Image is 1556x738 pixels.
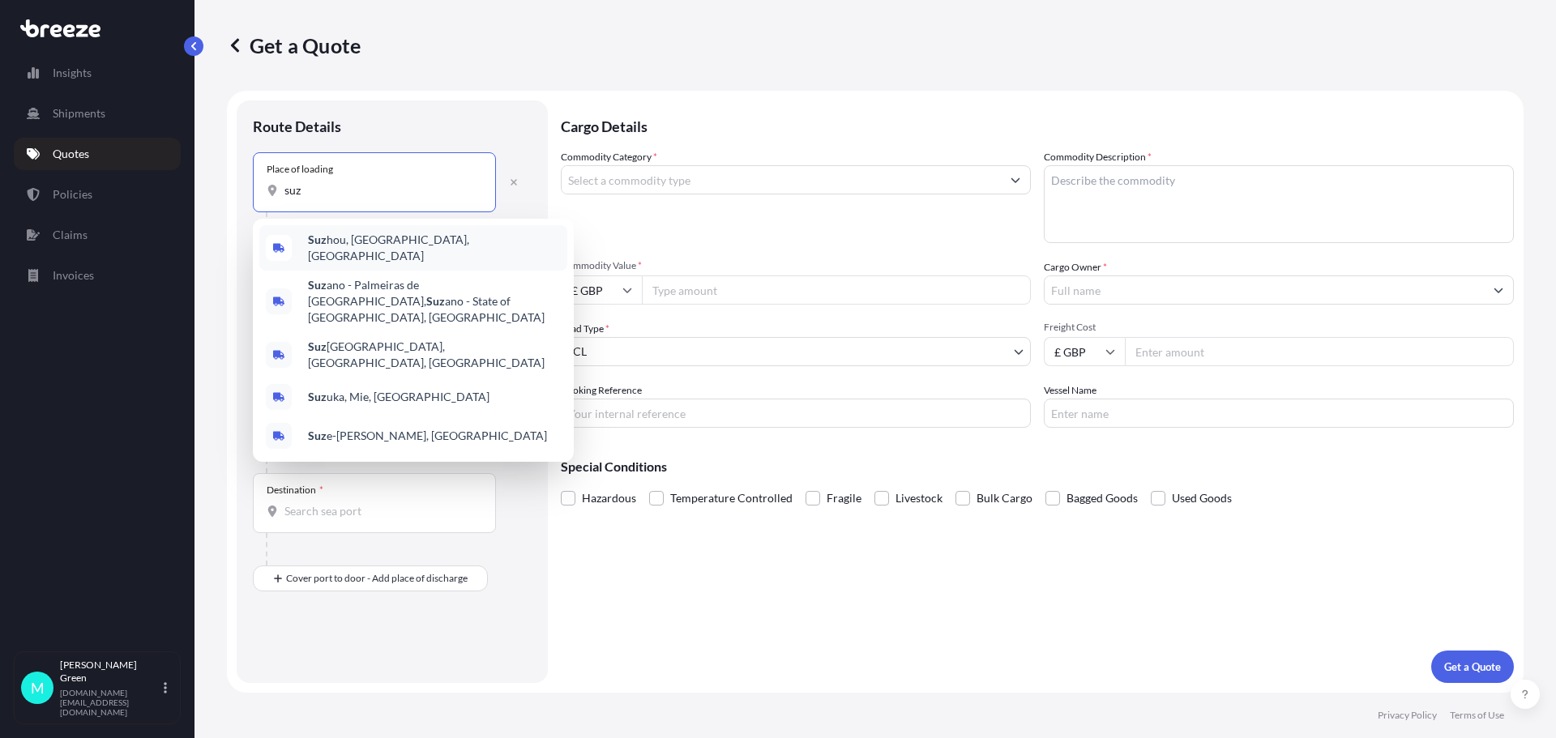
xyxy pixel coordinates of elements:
[308,339,561,371] span: [GEOGRAPHIC_DATA], [GEOGRAPHIC_DATA], [GEOGRAPHIC_DATA]
[642,275,1031,305] input: Type amount
[227,32,361,58] p: Get a Quote
[284,503,476,519] input: Destination
[1378,709,1437,722] p: Privacy Policy
[426,294,445,308] b: Suz
[53,146,89,162] p: Quotes
[1044,321,1514,334] span: Freight Cost
[267,163,333,176] div: Place of loading
[308,390,327,403] b: Suz
[582,486,636,510] span: Hazardous
[1067,486,1138,510] span: Bagged Goods
[561,321,609,337] span: Load Type
[253,117,341,136] p: Route Details
[267,484,323,497] div: Destination
[1044,259,1107,275] label: Cargo Owner
[253,219,574,462] div: Show suggestions
[308,278,327,292] b: Suz
[561,259,1031,272] span: Commodity Value
[1444,659,1501,675] p: Get a Quote
[308,277,561,326] span: ano - Palmeiras de [GEOGRAPHIC_DATA], ano - State of [GEOGRAPHIC_DATA], [GEOGRAPHIC_DATA]
[561,460,1514,473] p: Special Conditions
[561,149,657,165] label: Commodity Category
[308,232,561,264] span: hou, [GEOGRAPHIC_DATA], [GEOGRAPHIC_DATA]
[31,680,45,696] span: M
[670,486,793,510] span: Temperature Controlled
[1125,337,1514,366] input: Enter amount
[1044,149,1152,165] label: Commodity Description
[561,382,642,399] label: Booking Reference
[284,182,476,198] input: Place of loading
[977,486,1032,510] span: Bulk Cargo
[1172,486,1232,510] span: Used Goods
[896,486,943,510] span: Livestock
[60,688,160,717] p: [DOMAIN_NAME][EMAIL_ADDRESS][DOMAIN_NAME]
[53,186,92,203] p: Policies
[308,232,327,246] b: Suz
[561,399,1031,428] input: Your internal reference
[53,267,94,284] p: Invoices
[308,429,327,442] b: Suz
[308,389,489,405] span: uka, Mie, [GEOGRAPHIC_DATA]
[60,659,160,685] p: [PERSON_NAME] Green
[1001,165,1030,194] button: Show suggestions
[1044,399,1514,428] input: Enter name
[308,428,547,444] span: e-[PERSON_NAME], [GEOGRAPHIC_DATA]
[1450,709,1504,722] p: Terms of Use
[308,339,327,353] b: Suz
[568,343,587,360] span: LCL
[53,227,88,243] p: Claims
[1044,382,1096,399] label: Vessel Name
[53,105,105,122] p: Shipments
[561,100,1514,149] p: Cargo Details
[1484,275,1513,305] button: Show suggestions
[562,165,1001,194] input: Select a commodity type
[286,570,468,587] span: Cover port to door - Add place of discharge
[1045,275,1484,305] input: Full name
[53,65,92,81] p: Insights
[827,486,861,510] span: Fragile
